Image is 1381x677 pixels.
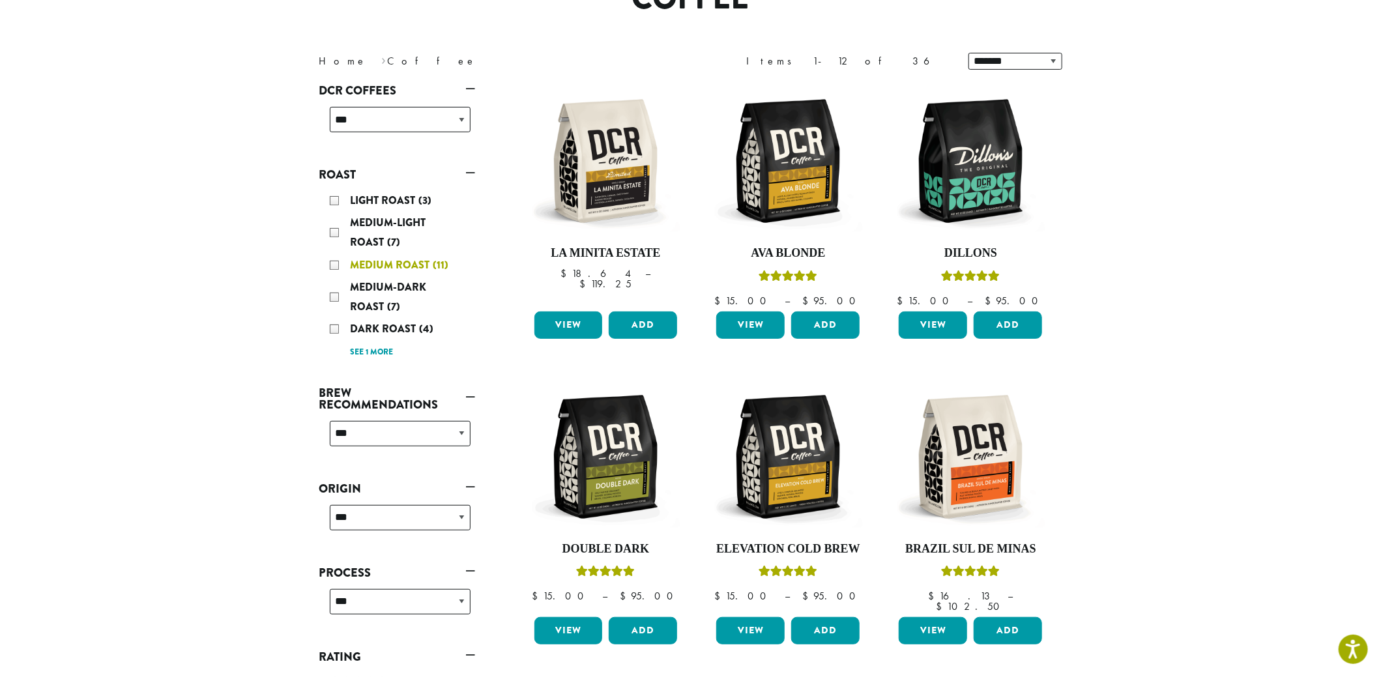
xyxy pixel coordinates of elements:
[928,589,995,603] bdi: 16.13
[388,235,401,250] span: (7)
[759,564,817,583] div: Rated 5.00 out of 5
[895,542,1045,556] h4: Brazil Sul De Minas
[351,215,426,250] span: Medium-Light Roast
[791,311,860,339] button: Add
[319,54,368,68] a: Home
[319,562,476,584] a: Process
[895,382,1045,532] img: DCR-12oz-Brazil-Sul-De-Minas-Stock-scaled.png
[319,500,476,546] div: Origin
[419,193,432,208] span: (3)
[713,382,863,612] a: Elevation Cold BrewRated 5.00 out of 5
[602,589,607,603] span: –
[532,589,590,603] bdi: 15.00
[802,589,813,603] span: $
[579,277,632,291] bdi: 119.25
[897,294,955,308] bdi: 15.00
[985,294,1044,308] bdi: 95.00
[974,311,1042,339] button: Add
[899,311,967,339] a: View
[433,257,449,272] span: (11)
[936,599,1006,613] bdi: 102.50
[1008,589,1013,603] span: –
[609,311,677,339] button: Add
[802,294,862,308] bdi: 95.00
[974,617,1042,644] button: Add
[785,589,790,603] span: –
[895,86,1045,306] a: DillonsRated 5.00 out of 5
[713,542,863,556] h4: Elevation Cold Brew
[319,186,476,366] div: Roast
[714,294,725,308] span: $
[381,49,386,69] span: ›
[899,617,967,644] a: View
[714,589,772,603] bdi: 15.00
[319,102,476,148] div: DCR Coffees
[802,589,862,603] bdi: 95.00
[560,266,633,280] bdi: 18.64
[620,589,631,603] span: $
[531,382,681,612] a: Double DarkRated 4.50 out of 5
[319,79,476,102] a: DCR Coffees
[388,299,401,314] span: (7)
[936,599,947,613] span: $
[713,86,863,306] a: Ava BlondeRated 5.00 out of 5
[897,294,908,308] span: $
[576,564,635,583] div: Rated 4.50 out of 5
[747,53,949,69] div: Items 1-12 of 36
[531,542,681,556] h4: Double Dark
[714,294,772,308] bdi: 15.00
[351,346,394,359] a: See 1 more
[351,321,420,336] span: Dark Roast
[560,266,572,280] span: $
[319,478,476,500] a: Origin
[534,311,603,339] a: View
[714,589,725,603] span: $
[645,266,650,280] span: –
[928,589,939,603] span: $
[895,246,1045,261] h4: Dillons
[759,268,817,288] div: Rated 5.00 out of 5
[531,382,680,532] img: DCR-12oz-Double-Dark-Stock-scaled.png
[967,294,972,308] span: –
[609,617,677,644] button: Add
[579,277,590,291] span: $
[319,584,476,630] div: Process
[716,617,785,644] a: View
[319,382,476,416] a: Brew Recommendations
[534,617,603,644] a: View
[791,617,860,644] button: Add
[351,280,427,314] span: Medium-Dark Roast
[620,589,679,603] bdi: 95.00
[319,53,671,69] nav: Breadcrumb
[941,564,1000,583] div: Rated 5.00 out of 5
[420,321,434,336] span: (4)
[895,382,1045,612] a: Brazil Sul De MinasRated 5.00 out of 5
[531,86,681,306] a: La Minita Estate
[319,164,476,186] a: Roast
[351,257,433,272] span: Medium Roast
[895,86,1045,236] img: DCR-12oz-Dillons-Stock-scaled.png
[713,382,863,532] img: DCR-12oz-Elevation-Cold-Brew-Stock-scaled.png
[319,646,476,668] a: Rating
[713,246,863,261] h4: Ava Blonde
[785,294,790,308] span: –
[713,86,863,236] img: DCR-12oz-Ava-Blonde-Stock-scaled.png
[532,589,543,603] span: $
[319,416,476,462] div: Brew Recommendations
[531,86,680,236] img: DCR-12oz-La-Minita-Estate-Stock-scaled.png
[351,193,419,208] span: Light Roast
[716,311,785,339] a: View
[941,268,1000,288] div: Rated 5.00 out of 5
[802,294,813,308] span: $
[985,294,996,308] span: $
[531,246,681,261] h4: La Minita Estate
